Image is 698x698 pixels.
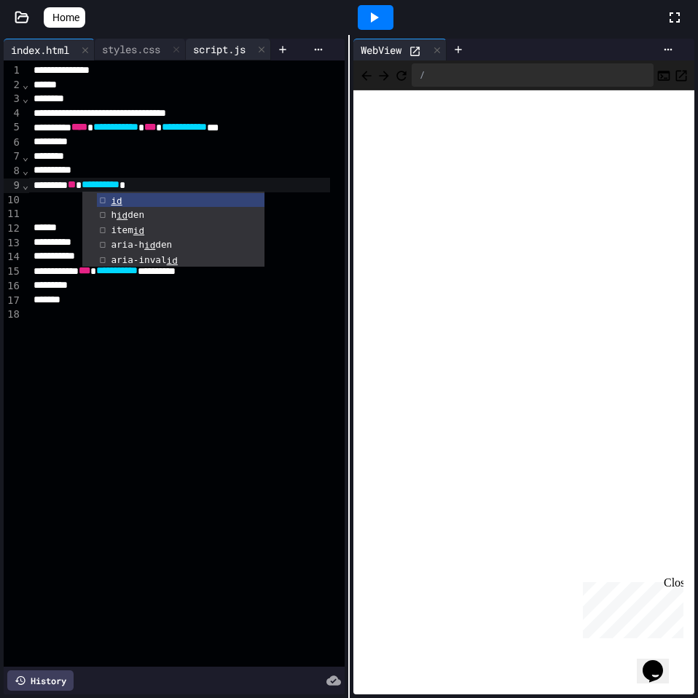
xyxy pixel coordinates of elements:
div: WebView [353,39,447,60]
span: Fold line [22,151,29,162]
span: Fold line [22,179,29,191]
span: h den [111,209,144,220]
iframe: chat widget [637,640,683,683]
div: 16 [4,279,22,294]
div: 12 [4,221,22,236]
span: Home [52,10,79,25]
div: 4 [4,106,22,121]
div: script.js [186,39,271,60]
div: Chat with us now!Close [6,6,101,93]
div: styles.css [95,42,168,57]
div: 13 [4,236,22,251]
iframe: Web Preview [353,90,694,695]
div: WebView [353,42,409,58]
span: id [111,195,122,206]
div: 11 [4,207,22,221]
div: script.js [186,42,253,57]
div: 15 [4,264,22,279]
span: id [167,255,178,266]
div: 6 [4,136,22,150]
span: item [111,224,144,235]
div: 17 [4,294,22,308]
div: index.html [4,42,77,58]
div: 5 [4,120,22,135]
div: / [412,63,654,87]
a: Home [44,7,85,28]
button: Console [656,66,671,84]
div: 9 [4,179,22,193]
div: 2 [4,78,22,93]
span: Fold line [22,79,29,90]
div: History [7,670,74,691]
span: Back [359,66,374,84]
span: id [117,210,128,221]
span: id [133,225,144,236]
span: Forward [377,66,391,84]
div: 18 [4,307,22,322]
span: aria-h den [111,239,172,250]
div: 8 [4,164,22,179]
div: 7 [4,149,22,164]
div: 10 [4,193,22,208]
iframe: chat widget [577,576,683,638]
div: 14 [4,250,22,264]
div: styles.css [95,39,186,60]
div: 1 [4,63,22,78]
div: 3 [4,92,22,106]
button: Open in new tab [674,66,689,84]
span: aria-inval [111,254,177,265]
span: id [144,240,155,251]
button: Refresh [394,66,409,84]
div: index.html [4,39,95,60]
span: Fold line [22,93,29,104]
span: Fold line [22,165,29,176]
ul: Completions [82,192,264,267]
